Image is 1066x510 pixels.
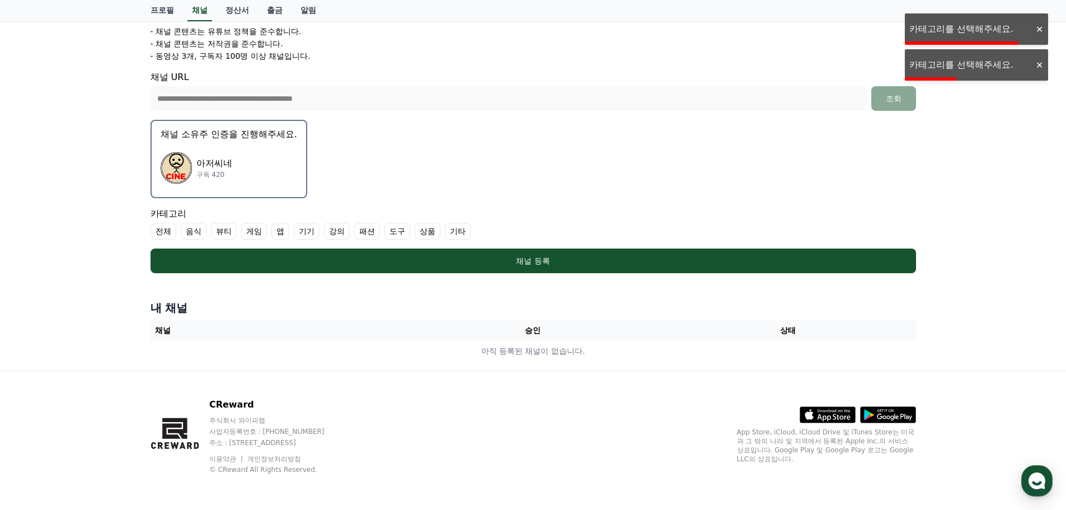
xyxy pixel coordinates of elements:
[384,223,410,240] label: 도구
[144,355,215,383] a: 설정
[209,416,346,425] p: 주식회사 와이피랩
[151,120,307,198] button: 채널 소유주 인증을 진행해주세요. 아저씨네 아저씨네 구독 420
[247,455,301,463] a: 개인정보처리방침
[102,372,116,381] span: 대화
[324,223,350,240] label: 강의
[241,223,267,240] label: 게임
[35,372,42,381] span: 홈
[209,465,346,474] p: © CReward All Rights Reserved.
[173,255,894,266] div: 채널 등록
[151,249,916,273] button: 채널 등록
[209,455,245,463] a: 이용약관
[209,398,346,411] p: CReward
[151,341,916,362] td: 아직 등록된 채널이 없습니다.
[151,50,311,62] p: - 동영상 3개, 구독자 100명 이상 채널입니다.
[271,223,289,240] label: 앱
[151,38,283,49] p: - 채널 콘텐츠는 저작권을 준수합니다.
[209,438,346,447] p: 주소 : [STREET_ADDRESS]
[3,355,74,383] a: 홈
[445,223,471,240] label: 기타
[161,152,192,184] img: 아저씨네
[211,223,237,240] label: 뷰티
[871,86,916,111] button: 조회
[151,71,916,111] div: 채널 URL
[405,320,660,341] th: 승인
[294,223,320,240] label: 기기
[196,170,232,179] p: 구독 420
[151,26,302,37] p: - 채널 콘텐츠는 유튜브 정책을 준수합니다.
[151,300,916,316] h4: 내 채널
[181,223,206,240] label: 음식
[151,320,406,341] th: 채널
[173,372,186,381] span: 설정
[209,427,346,436] p: 사업자등록번호 : [PHONE_NUMBER]
[737,428,916,464] p: App Store, iCloud, iCloud Drive 및 iTunes Store는 미국과 그 밖의 나라 및 지역에서 등록된 Apple Inc.의 서비스 상표입니다. Goo...
[161,128,297,141] p: 채널 소유주 인증을 진행해주세요.
[415,223,440,240] label: 상품
[74,355,144,383] a: 대화
[354,223,380,240] label: 패션
[151,223,176,240] label: 전체
[196,157,232,170] p: 아저씨네
[151,207,916,240] div: 카테고리
[876,93,912,104] div: 조회
[660,320,915,341] th: 상태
